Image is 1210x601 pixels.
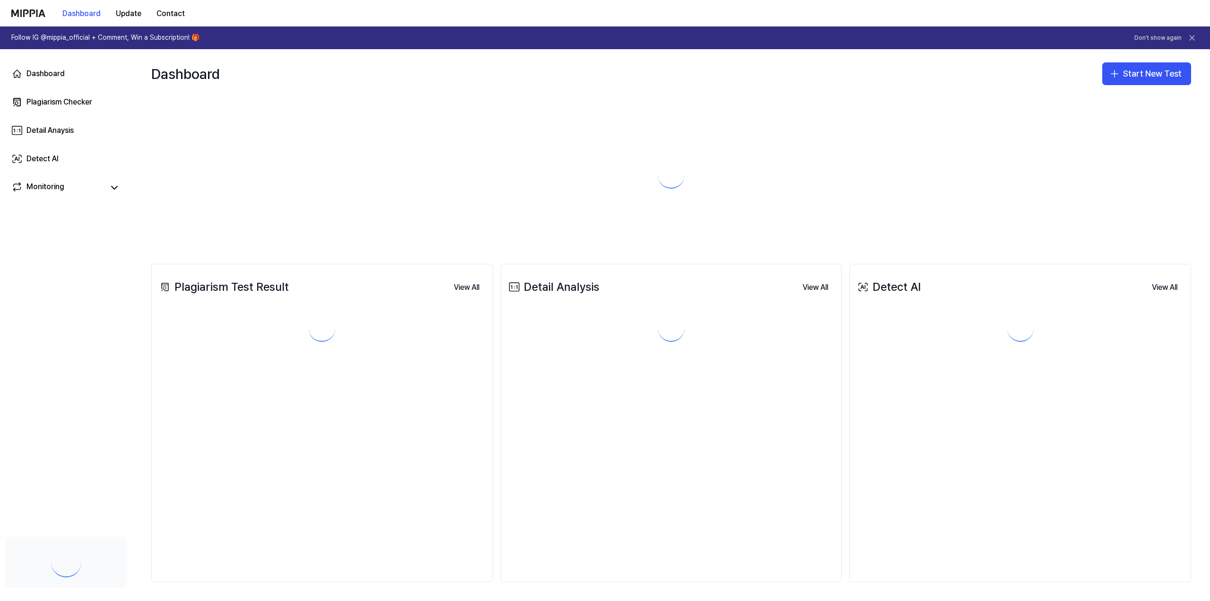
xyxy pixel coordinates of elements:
div: Dashboard [151,59,220,89]
a: Monitoring [11,181,104,194]
a: View All [795,277,836,297]
button: Update [108,4,149,23]
button: View All [795,278,836,297]
div: Dashboard [26,68,65,79]
div: Detail Analysis [507,278,599,296]
button: View All [446,278,487,297]
button: Don't show again [1134,34,1182,42]
button: View All [1144,278,1185,297]
img: logo [11,9,45,17]
a: Detail Anaysis [6,119,127,142]
div: Detect AI [856,278,921,296]
h1: Follow IG @mippia_official + Comment, Win a Subscription! 🎁 [11,33,199,43]
div: Detect AI [26,153,59,165]
a: Dashboard [6,62,127,85]
div: Monitoring [26,181,64,194]
a: Plagiarism Checker [6,91,127,113]
div: Plagiarism Checker [26,96,92,108]
a: View All [446,277,487,297]
button: Start New Test [1102,62,1191,85]
button: Contact [149,4,192,23]
a: Detect AI [6,148,127,170]
div: Plagiarism Test Result [157,278,289,296]
div: Detail Anaysis [26,125,74,136]
a: View All [1144,277,1185,297]
a: Update [108,0,149,26]
button: Dashboard [55,4,108,23]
